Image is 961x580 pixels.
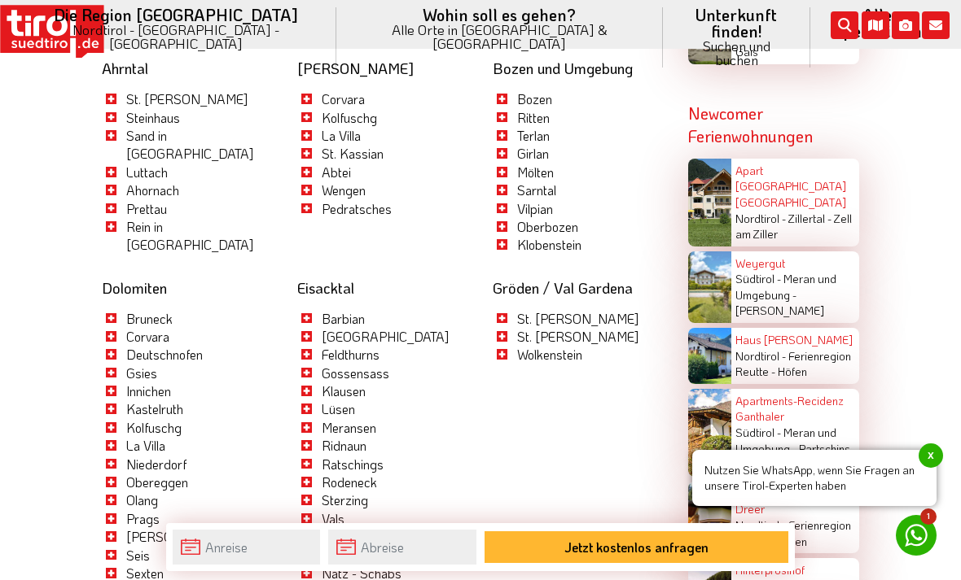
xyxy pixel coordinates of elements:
a: Rein in [GEOGRAPHIC_DATA] [126,218,253,253]
i: Karte öffnen [862,11,889,39]
span: Ferienregion Reutte - [735,348,851,380]
a: Weyergut [735,255,785,271]
a: Corvara [322,90,365,107]
span: Nordtirol - [735,517,786,533]
a: Ahornach [126,181,179,198]
span: 1 [920,508,937,525]
a: Feldthurns [322,346,380,363]
a: Haus [PERSON_NAME] [735,332,853,347]
a: Klobenstein [517,236,581,253]
a: Prags [126,510,160,527]
a: Barbian [322,310,365,327]
a: Gossensass [322,364,389,382]
a: Seis [126,547,150,564]
a: La Villa [322,127,361,144]
a: Klausen [322,382,366,399]
span: Nutzen Sie WhatsApp, wenn Sie Fragen an unsere Tirol-Experten haben [692,450,937,506]
strong: Newcomer Ferienwohnungen [688,102,813,146]
a: La Villa [126,437,165,454]
a: Vals [322,510,344,527]
a: Terlan [517,127,550,144]
a: Dolomiten [102,278,167,298]
small: Suchen und buchen [682,39,790,67]
span: Nordtirol - [735,211,786,226]
a: Luttach [126,164,168,181]
a: Sand in [GEOGRAPHIC_DATA] [126,127,253,162]
a: Innichen [126,382,171,399]
a: Pedratsches [322,200,392,217]
a: Vilpian [517,200,553,217]
a: Kolfuschg [322,109,377,126]
a: Wolkenstein [517,346,582,363]
a: [PERSON_NAME] [126,528,230,545]
span: [PERSON_NAME] [735,303,824,318]
input: Anreise [173,530,321,565]
a: Gröden / Val Gardena [493,278,633,298]
span: Ferienregion Reutte - [735,517,851,549]
a: Prettau [126,200,167,217]
a: Deutschnofen [126,346,203,363]
a: [GEOGRAPHIC_DATA] [322,328,449,345]
a: Kastelruth [126,400,183,417]
span: x [919,443,943,468]
a: Sterzing [322,491,368,508]
a: Apart [GEOGRAPHIC_DATA] [GEOGRAPHIC_DATA] [735,163,846,210]
a: Olang [126,491,158,508]
a: Wengen [322,181,366,198]
a: Apartments-Recidenz Ganthaler [735,393,844,425]
a: Bruneck [126,310,173,327]
i: Fotogalerie [892,11,919,39]
a: Girlan [517,145,549,162]
a: Bozen [517,90,552,107]
a: St. [PERSON_NAME] [517,310,638,327]
a: St. [PERSON_NAME] [517,328,638,345]
a: Abtei [322,164,351,181]
span: Südtirol - [735,425,781,440]
a: 1 Nutzen Sie WhatsApp, wenn Sie Fragen an unsere Tirol-Experten habenx [896,515,937,556]
a: Ratschings [322,456,384,473]
a: Ritten [517,109,550,126]
a: Eisacktal [297,278,354,298]
small: Alle Orte in [GEOGRAPHIC_DATA] & [GEOGRAPHIC_DATA] [356,23,644,50]
a: Oberbozen [517,218,578,235]
button: Jetzt kostenlos anfragen [485,531,788,563]
a: Obereggen [126,473,188,491]
span: Meran und Umgebung - [735,271,836,303]
a: Kolfuschg [126,419,182,436]
a: St. [PERSON_NAME] [126,90,248,107]
a: Gsies [126,364,157,382]
a: Rodeneck [322,473,377,491]
span: Nordtirol - [735,348,786,364]
span: Südtirol - [735,271,781,286]
a: Meransen [322,419,376,436]
a: Niederdorf [126,456,186,473]
span: Zillertal - [788,211,832,226]
i: Kontakt [922,11,950,39]
span: Zell am Ziller [735,211,852,242]
a: Corvara [126,328,169,345]
a: Lüsen [322,400,355,417]
span: Meran und Umgebung - [735,425,836,456]
input: Abreise [328,530,476,565]
small: Nordtirol - [GEOGRAPHIC_DATA] - [GEOGRAPHIC_DATA] [36,23,317,50]
a: St. Kassian [322,145,384,162]
a: Mölten [517,164,554,181]
a: Steinhaus [126,109,180,126]
span: Höfen [778,364,807,379]
a: Sarntal [517,181,556,198]
a: Ridnaun [322,437,366,454]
